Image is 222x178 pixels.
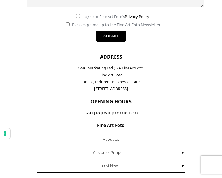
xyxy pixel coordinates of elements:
[37,122,185,128] h3: Fine Art Foto
[125,14,149,19] a: Privacy Policy
[37,146,185,159] a: Customer Support
[5,65,216,92] p: GMC Marketing Ltd (T/A FineArtFoto) Fine Art Foto Unit C, Indurent Business Estate [STREET_ADDRESS]
[5,109,216,116] p: [DATE] to [DATE] 09:00 to 17:00.
[27,11,195,19] div: I agree to Fine Art Foto’s .
[71,22,160,27] span: Please sign me up to the Fine Art Foto Newsletter
[37,159,185,173] a: Latest News
[37,133,185,146] a: About Us
[5,98,216,105] h2: OPENING HOURS
[96,31,126,42] input: SUBMIT
[5,54,216,60] h2: ADDRESS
